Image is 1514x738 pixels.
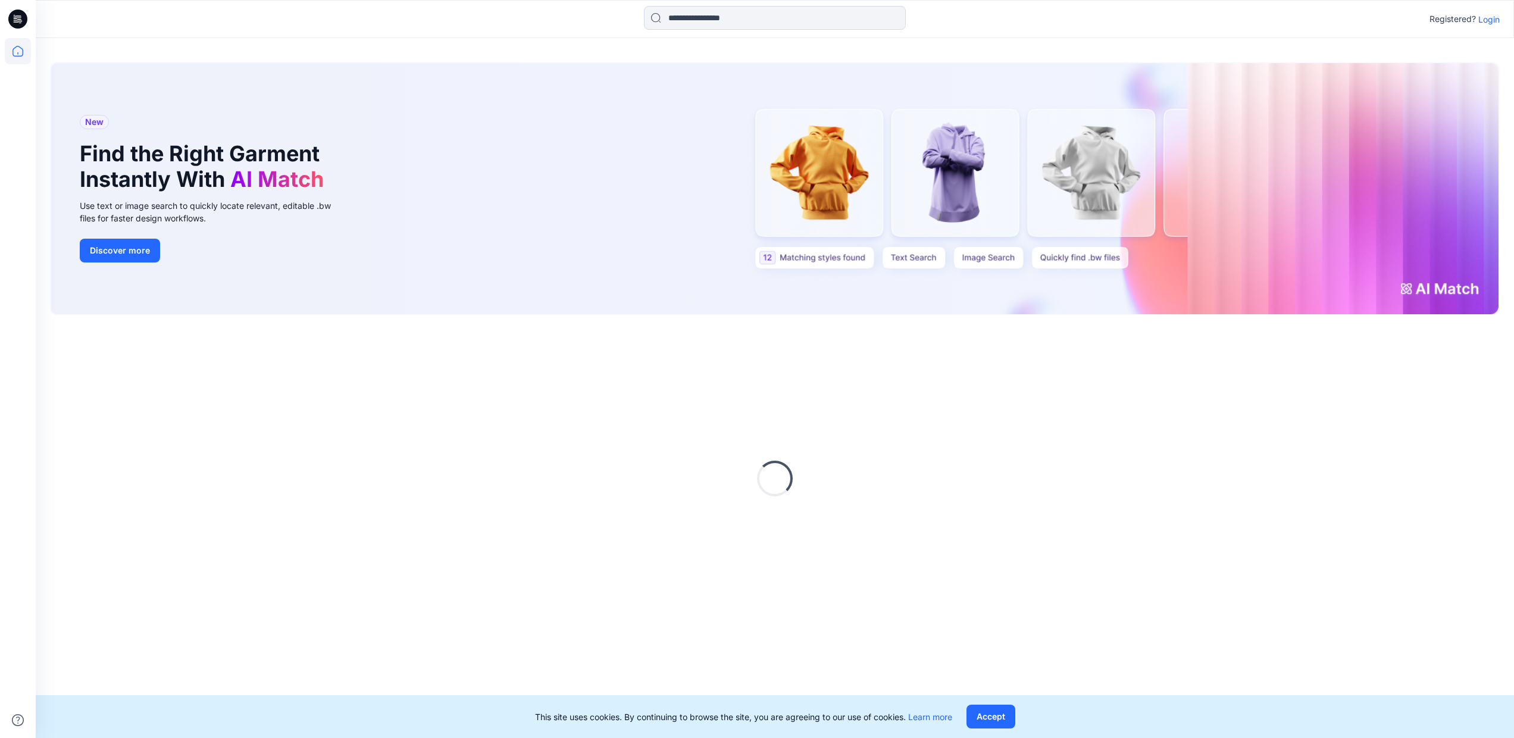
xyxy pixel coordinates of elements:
[80,239,160,262] button: Discover more
[80,141,330,192] h1: Find the Right Garment Instantly With
[1429,12,1476,26] p: Registered?
[80,199,348,224] div: Use text or image search to quickly locate relevant, editable .bw files for faster design workflows.
[85,115,104,129] span: New
[1478,13,1500,26] p: Login
[230,166,324,192] span: AI Match
[966,705,1015,728] button: Accept
[908,712,952,722] a: Learn more
[535,711,952,723] p: This site uses cookies. By continuing to browse the site, you are agreeing to our use of cookies.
